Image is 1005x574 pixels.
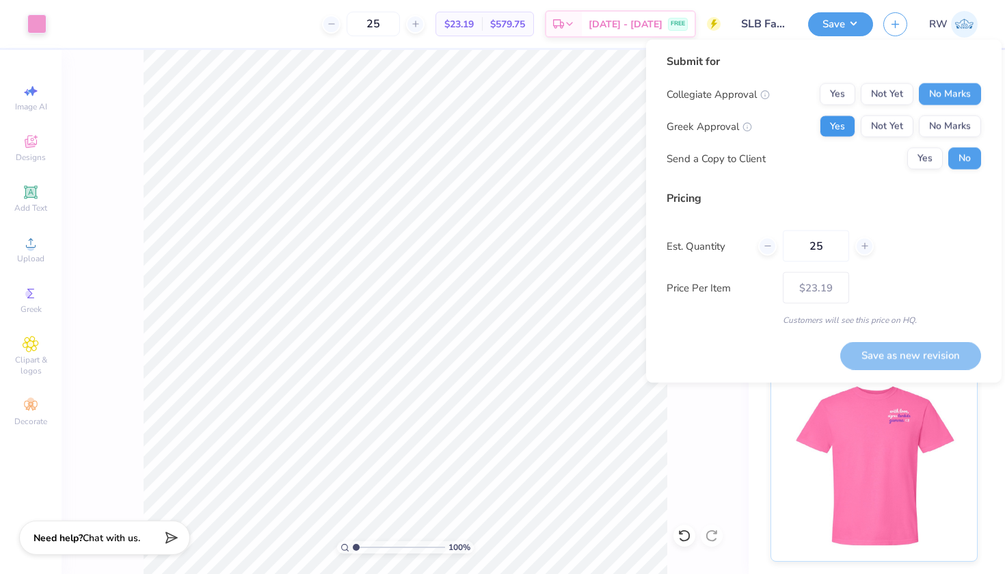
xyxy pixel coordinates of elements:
[783,231,849,262] input: – –
[789,355,959,561] img: Version 4
[919,116,981,138] button: No Marks
[667,238,748,254] label: Est. Quantity
[667,314,981,326] div: Customers will see this price on HQ.
[929,11,978,38] a: RW
[861,116,913,138] button: Not Yet
[14,203,47,213] span: Add Text
[861,83,913,105] button: Not Yet
[948,148,981,170] button: No
[33,532,83,545] strong: Need help?
[731,10,798,38] input: Untitled Design
[589,17,662,31] span: [DATE] - [DATE]
[808,12,873,36] button: Save
[14,416,47,427] span: Decorate
[671,19,685,29] span: FREE
[21,304,42,315] span: Greek
[667,280,773,296] label: Price Per Item
[951,11,978,38] img: Rhea Wanga
[490,17,525,31] span: $579.75
[667,86,770,102] div: Collegiate Approval
[7,354,55,376] span: Clipart & logos
[919,83,981,105] button: No Marks
[16,152,46,163] span: Designs
[929,16,948,32] span: RW
[347,12,400,36] input: – –
[83,532,140,545] span: Chat with us.
[820,116,855,138] button: Yes
[907,148,943,170] button: Yes
[667,118,752,134] div: Greek Approval
[820,83,855,105] button: Yes
[667,190,981,207] div: Pricing
[448,541,470,553] span: 100 %
[667,53,981,70] div: Submit for
[17,253,44,264] span: Upload
[667,151,766,166] div: Send a Copy to Client
[15,101,47,112] span: Image AI
[444,17,474,31] span: $23.19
